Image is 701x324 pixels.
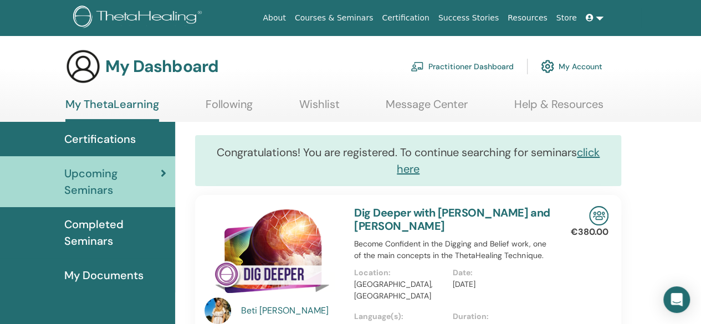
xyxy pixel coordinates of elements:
img: cog.svg [541,57,554,76]
a: Courses & Seminars [290,8,378,28]
span: Completed Seminars [64,216,166,249]
p: Date : [453,267,544,279]
h3: My Dashboard [105,56,218,76]
a: My Account [541,54,602,79]
div: Congratulations! You are registered. To continue searching for seminars [195,135,621,186]
p: Language(s) : [354,311,446,322]
a: Help & Resources [514,97,603,119]
img: In-Person Seminar [589,206,608,225]
span: Certifications [64,131,136,147]
a: Success Stories [434,8,503,28]
a: About [258,8,290,28]
img: chalkboard-teacher.svg [411,61,424,71]
img: Dig Deeper [204,206,341,301]
p: Become Confident in the Digging and Belief work, one of the main concepts in the ThetaHealing Tec... [354,238,551,261]
a: Dig Deeper with [PERSON_NAME] and [PERSON_NAME] [354,205,550,233]
p: [DATE] [453,279,544,290]
p: Duration : [453,311,544,322]
a: Practitioner Dashboard [411,54,514,79]
span: Upcoming Seminars [64,165,161,198]
a: Certification [377,8,433,28]
img: logo.png [73,6,206,30]
img: default.jpg [204,297,231,324]
a: Message Center [386,97,468,119]
a: Following [206,97,253,119]
p: €380.00 [571,225,608,239]
p: Location : [354,267,446,279]
a: Resources [503,8,552,28]
div: Open Intercom Messenger [663,286,690,313]
a: My ThetaLearning [65,97,159,122]
a: Store [552,8,581,28]
a: Wishlist [299,97,340,119]
img: generic-user-icon.jpg [65,49,101,84]
span: My Documents [64,267,144,284]
a: Beti [PERSON_NAME] [241,304,344,317]
p: [GEOGRAPHIC_DATA], [GEOGRAPHIC_DATA] [354,279,446,302]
